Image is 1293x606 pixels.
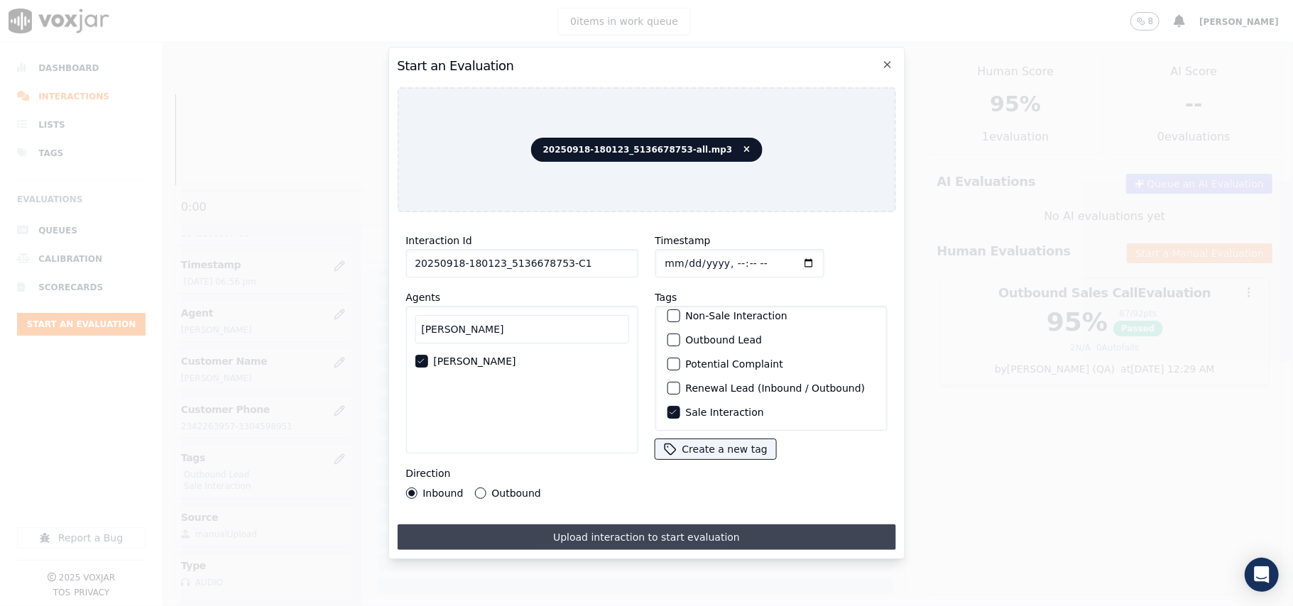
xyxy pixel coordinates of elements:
[433,356,515,366] label: [PERSON_NAME]
[405,468,450,479] label: Direction
[405,235,471,246] label: Interaction Id
[531,138,763,162] span: 20250918-180123_5136678753-all.mp3
[655,439,775,459] button: Create a new tag
[415,315,628,343] input: Search Agents...
[685,407,763,417] label: Sale Interaction
[685,383,865,393] label: Renewal Lead (Inbound / Outbound)
[491,488,540,498] label: Outbound
[655,292,677,303] label: Tags
[685,359,782,369] label: Potential Complaint
[655,235,710,246] label: Timestamp
[405,249,638,277] input: reference id, file name, etc
[422,488,463,498] label: Inbound
[397,56,895,76] h2: Start an Evaluation
[685,335,762,345] label: Outbound Lead
[405,292,440,303] label: Agents
[685,311,787,321] label: Non-Sale Interaction
[397,524,895,550] button: Upload interaction to start evaluation
[1245,558,1279,592] div: Open Intercom Messenger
